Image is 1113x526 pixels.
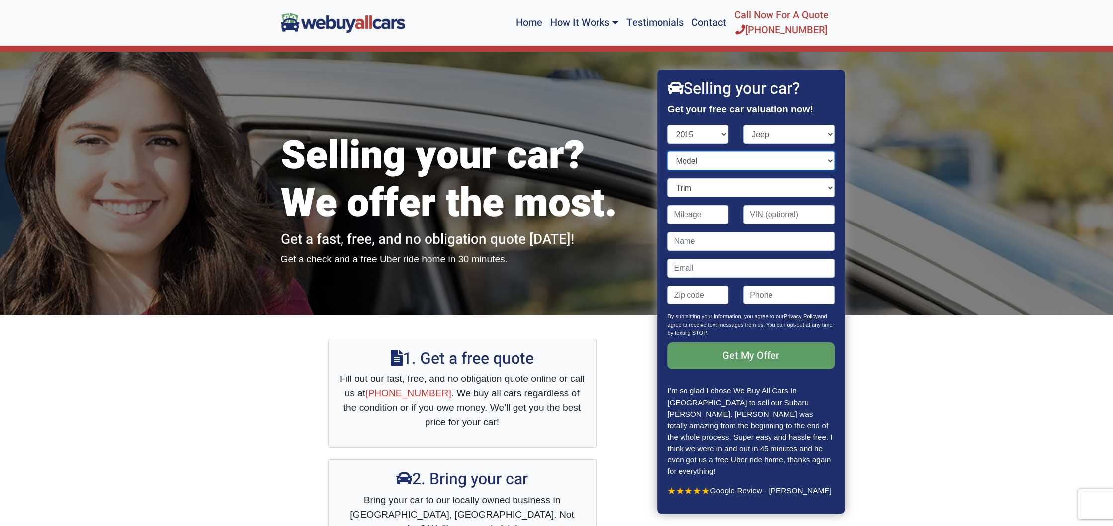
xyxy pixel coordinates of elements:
h2: Get a fast, free, and no obligation quote [DATE]! [281,231,644,248]
form: Contact form [668,125,835,385]
a: Home [512,4,546,42]
a: Call Now For A Quote[PHONE_NUMBER] [730,4,833,42]
p: Get a check and a free Uber ride home in 30 minutes. [281,252,644,267]
p: By submitting your information, you agree to our and agree to receive text messages from us. You ... [668,312,835,342]
img: We Buy All Cars in NJ logo [281,13,405,32]
a: Contact [687,4,730,42]
strong: Get your free car valuation now! [668,104,813,114]
h2: 1. Get a free quote [339,349,586,368]
a: [PHONE_NUMBER] [365,388,451,398]
a: Privacy Policy [784,313,818,319]
input: Name [668,232,835,251]
a: Testimonials [622,4,687,42]
input: Get My Offer [668,342,835,369]
input: Email [668,259,835,278]
p: Google Review - [PERSON_NAME] [668,485,835,496]
p: Fill out our fast, free, and no obligation quote online or call us at . We buy all cars regardles... [339,372,586,429]
input: VIN (optional) [743,205,835,224]
input: Phone [743,286,835,304]
input: Mileage [668,205,729,224]
h2: 2. Bring your car [339,470,586,489]
input: Zip code [668,286,729,304]
p: I’m so glad I chose We Buy All Cars In [GEOGRAPHIC_DATA] to sell our Subaru [PERSON_NAME]. [PERSO... [668,385,835,476]
h1: Selling your car? We offer the most. [281,132,644,227]
a: How It Works [546,4,622,42]
h2: Selling your car? [668,79,835,98]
